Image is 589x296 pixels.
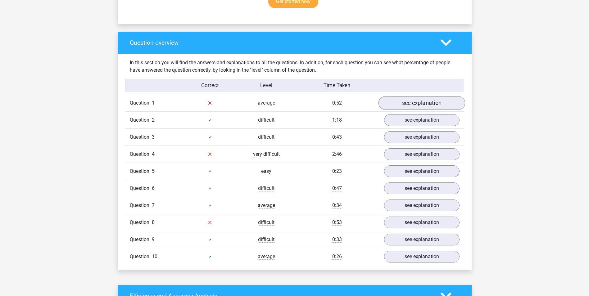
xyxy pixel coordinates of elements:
div: In this section you will find the answers and explanations to all the questions. In addition, for... [125,59,464,74]
span: 9 [152,236,155,242]
a: see explanation [384,200,460,211]
a: see explanation [378,96,465,110]
span: easy [261,168,271,174]
span: difficult [258,219,274,226]
span: average [258,202,275,209]
span: Question [130,133,152,141]
span: Question [130,150,152,158]
span: Question [130,202,152,209]
span: difficult [258,236,274,243]
span: Question [130,219,152,226]
span: Question [130,116,152,124]
span: 1:18 [332,117,342,123]
span: 0:43 [332,134,342,140]
div: Correct [182,82,238,89]
span: 7 [152,202,155,208]
span: Question [130,168,152,175]
span: 5 [152,168,155,174]
a: see explanation [384,234,460,245]
span: 2 [152,117,155,123]
span: Question [130,99,152,107]
span: 0:34 [332,202,342,209]
a: see explanation [384,182,460,194]
span: 0:52 [332,100,342,106]
a: see explanation [384,217,460,228]
span: 4 [152,151,155,157]
span: difficult [258,117,274,123]
span: 3 [152,134,155,140]
a: see explanation [384,131,460,143]
div: Level [238,82,295,89]
span: 2:46 [332,151,342,157]
a: see explanation [384,165,460,177]
span: 6 [152,185,155,191]
span: difficult [258,134,274,140]
span: Question [130,185,152,192]
span: 0:23 [332,168,342,174]
span: 8 [152,219,155,225]
a: see explanation [384,148,460,160]
span: 1 [152,100,155,106]
span: 0:33 [332,236,342,243]
a: see explanation [384,251,460,262]
span: Question [130,253,152,260]
span: 0:53 [332,219,342,226]
span: average [258,100,275,106]
span: 10 [152,253,157,259]
h4: Question overview [130,39,431,46]
div: Time Taken [294,82,379,89]
span: 0:26 [332,253,342,260]
span: Question [130,236,152,243]
span: 0:47 [332,185,342,191]
span: very difficult [253,151,280,157]
a: see explanation [384,114,460,126]
span: average [258,253,275,260]
span: difficult [258,185,274,191]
